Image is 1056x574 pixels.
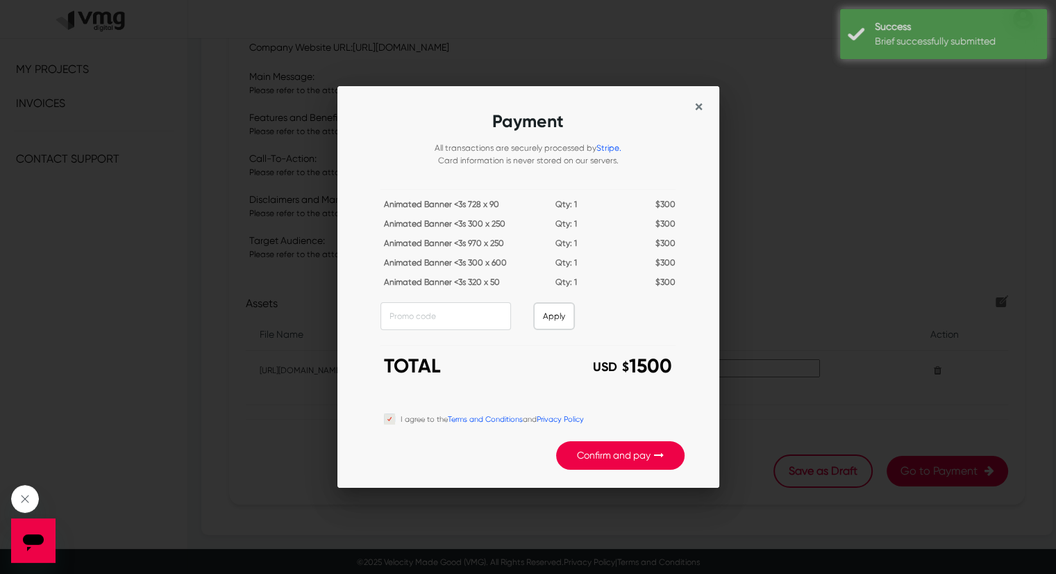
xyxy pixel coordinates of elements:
[603,276,676,295] div: 300
[655,219,660,229] span: $
[380,108,676,142] h2: Payment
[603,198,676,218] div: 300
[530,218,603,237] div: Qty: 1
[655,199,660,209] span: $
[603,256,676,276] div: 300
[384,198,530,218] div: Animated Banner <3s 728 x 90
[8,10,100,21] span: Hi. Need any help?
[530,198,603,218] div: Qty: 1
[655,258,660,268] span: $
[11,485,39,513] iframe: Close message
[875,34,1028,49] div: Brief successfully submitted
[530,237,603,256] div: Qty: 1
[530,256,603,276] div: Qty: 1
[380,302,511,330] input: Promo code
[537,415,584,424] a: Privacy Policy
[380,142,676,181] div: All transactions are securely processed by Card information is never stored on our servers.
[384,354,518,378] h3: TOTAL
[533,302,575,330] button: Apply
[622,359,629,375] span: $
[593,359,617,375] span: USD
[556,441,685,470] button: Confirm and pay
[384,218,530,237] div: Animated Banner <3s 300 x 250
[530,276,603,295] div: Qty: 1
[11,518,56,563] iframe: Button to launch messaging window
[401,411,584,426] label: I agree to the and
[384,237,530,256] div: Animated Banner <3s 970 x 250
[384,276,530,295] div: Animated Banner <3s 320 x 50
[655,238,660,248] span: $
[603,237,676,256] div: 300
[539,354,673,378] h3: 1500
[695,97,703,117] span: ×
[384,256,530,276] div: Animated Banner <3s 300 x 600
[695,99,703,115] button: Close
[596,143,621,153] a: Stripe.
[603,218,676,237] div: 300
[448,415,523,424] a: Terms and Conditions
[875,19,1028,34] div: Success
[655,277,660,287] span: $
